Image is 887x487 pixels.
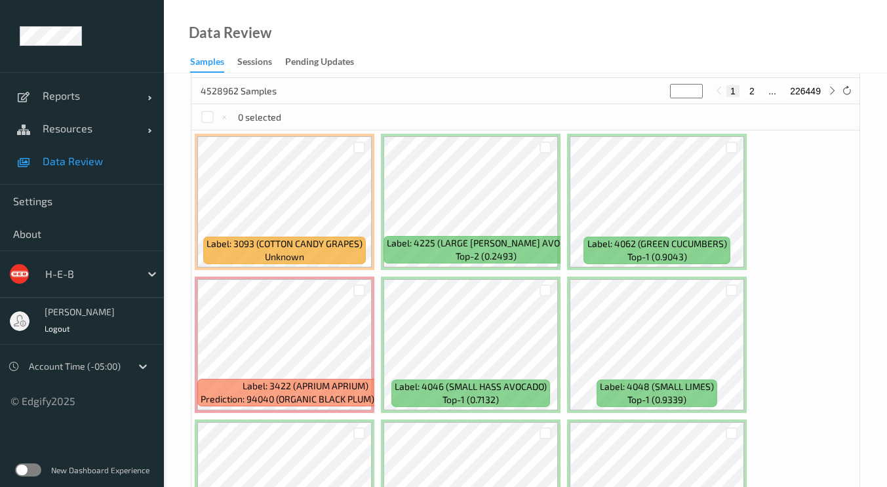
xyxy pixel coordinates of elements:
button: 226449 [786,85,825,97]
span: top-2 (0.2493) [456,250,517,263]
span: Label: 4062 (GREEN CUCUMBERS) [587,237,727,250]
button: 1 [726,85,739,97]
div: Sessions [237,55,272,71]
span: top-1 (0.9339) [627,393,686,406]
div: Pending Updates [285,55,354,71]
a: Pending Updates [285,53,367,71]
button: ... [764,85,780,97]
div: Data Review [189,26,271,39]
p: 0 selected [238,111,281,124]
span: top-1 (0.7132) [443,393,499,406]
span: top-1 (0.9043) [627,250,687,263]
div: Samples [190,55,224,73]
a: Samples [190,53,237,73]
span: Label: 4225 (LARGE [PERSON_NAME] AVOCADO) [387,237,585,250]
span: Label: 3093 (COTTON CANDY GRAPES) [207,237,363,250]
button: 2 [745,85,759,97]
a: Sessions [237,53,285,71]
span: Prediction: 94040 (ORGANIC BLACK PLUM) (0.3477) [201,393,410,406]
span: Label: 4046 (SMALL HASS AVOCADO) [395,380,547,393]
span: Label: 4048 (SMALL LIMES) [600,380,714,393]
span: unknown [265,250,304,263]
p: 4528962 Samples [201,85,299,98]
span: Label: 3422 (APRIUM APRIUM) [243,380,368,393]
